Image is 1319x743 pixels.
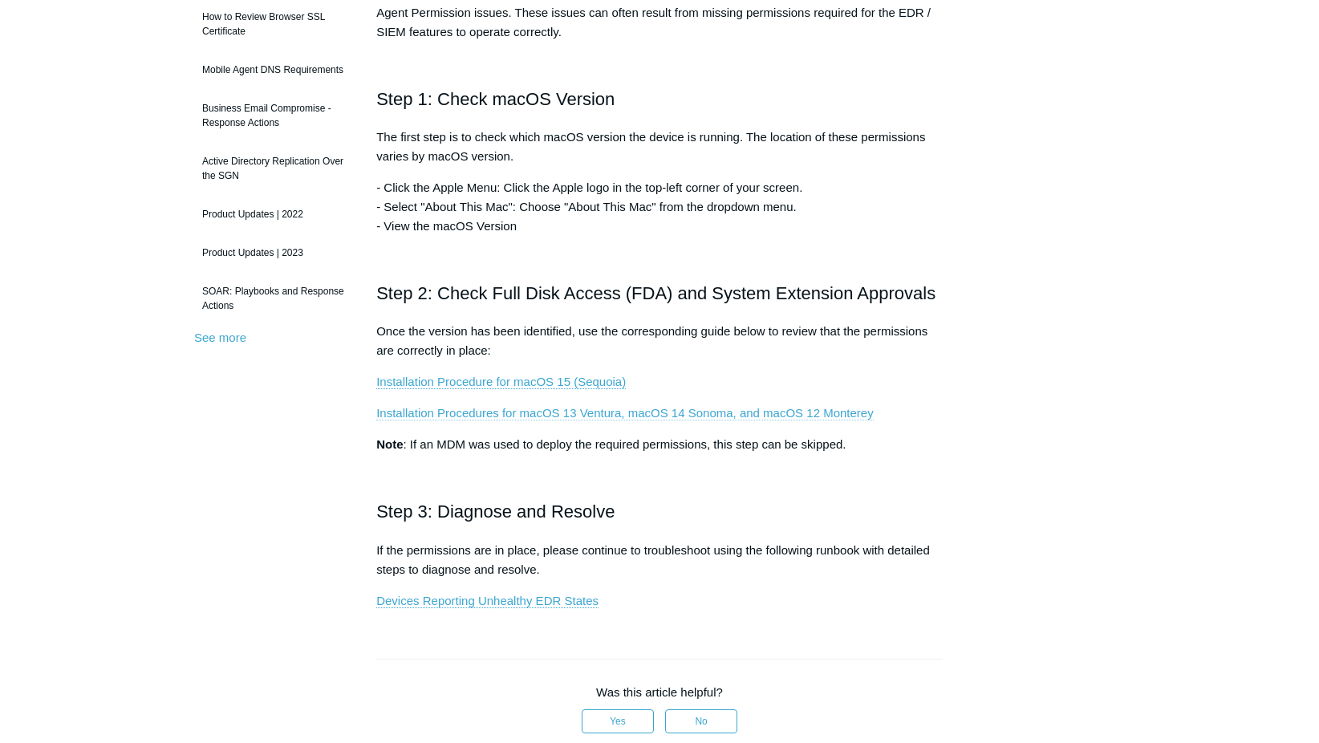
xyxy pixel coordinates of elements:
a: Active Directory Replication Over the SGN [194,146,352,191]
a: Installation Procedure for macOS 15 (Sequoia) [376,375,626,389]
h2: Step 3: Diagnose and Resolve [376,497,943,526]
a: How to Review Browser SSL Certificate [194,2,352,47]
a: Devices Reporting Unhealthy EDR States [376,594,599,608]
a: SOAR: Playbooks and Response Actions [194,276,352,321]
h2: Step 2: Check Full Disk Access (FDA) and System Extension Approvals [376,279,943,307]
button: This article was not helpful [665,709,737,733]
a: Product Updates | 2023 [194,238,352,268]
a: Business Email Compromise - Response Actions [194,93,352,138]
button: This article was helpful [582,709,654,733]
a: See more [194,331,246,344]
h2: Step 1: Check macOS Version [376,85,943,113]
a: Installation Procedures for macOS 13 Ventura, macOS 14 Sonoma, and macOS 12 Monterey [376,406,873,420]
span: Was this article helpful? [596,685,723,699]
p: If the permissions are in place, please continue to troubleshoot using the following runbook with... [376,541,943,579]
p: Once the version has been identified, use the corresponding guide below to review that the permis... [376,322,943,360]
a: Product Updates | 2022 [194,199,352,229]
p: : If an MDM was used to deploy the required permissions, this step can be skipped. [376,435,943,454]
p: The first step is to check which macOS version the device is running. The location of these permi... [376,128,943,166]
p: - Click the Apple Menu: Click the Apple logo in the top-left corner of your screen. - Select "Abo... [376,178,943,236]
strong: Note [376,437,403,451]
a: Mobile Agent DNS Requirements [194,55,352,85]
